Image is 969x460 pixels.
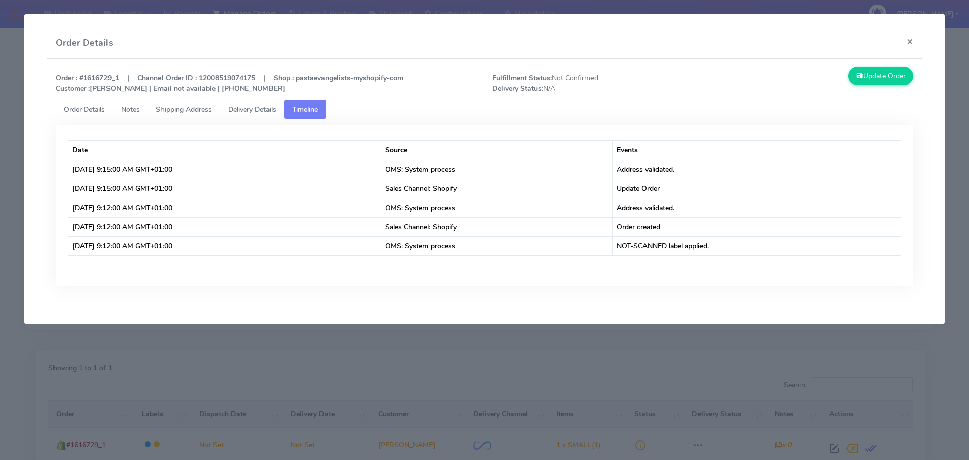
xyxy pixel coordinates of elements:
[613,179,901,198] td: Update Order
[64,105,105,114] span: Order Details
[68,198,381,217] td: [DATE] 9:12:00 AM GMT+01:00
[848,67,914,85] button: Update Order
[381,217,613,236] td: Sales Channel: Shopify
[381,198,613,217] td: OMS: System process
[56,100,914,119] ul: Tabs
[68,160,381,179] td: [DATE] 9:15:00 AM GMT+01:00
[68,217,381,236] td: [DATE] 9:12:00 AM GMT+01:00
[68,140,381,160] th: Date
[228,105,276,114] span: Delivery Details
[899,28,922,55] button: Close
[68,179,381,198] td: [DATE] 9:15:00 AM GMT+01:00
[381,160,613,179] td: OMS: System process
[381,179,613,198] td: Sales Channel: Shopify
[56,73,403,93] strong: Order : #1616729_1 | Channel Order ID : 12008519074175 | Shop : pastaevangelists-myshopify-com [P...
[492,84,543,93] strong: Delivery Status:
[613,217,901,236] td: Order created
[121,105,140,114] span: Notes
[56,84,90,93] strong: Customer :
[613,236,901,255] td: NOT-SCANNED label applied.
[613,160,901,179] td: Address validated.
[492,73,552,83] strong: Fulfillment Status:
[381,236,613,255] td: OMS: System process
[381,140,613,160] th: Source
[613,140,901,160] th: Events
[156,105,212,114] span: Shipping Address
[56,36,113,50] h4: Order Details
[613,198,901,217] td: Address validated.
[484,73,703,94] span: Not Confirmed N/A
[292,105,318,114] span: Timeline
[68,236,381,255] td: [DATE] 9:12:00 AM GMT+01:00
